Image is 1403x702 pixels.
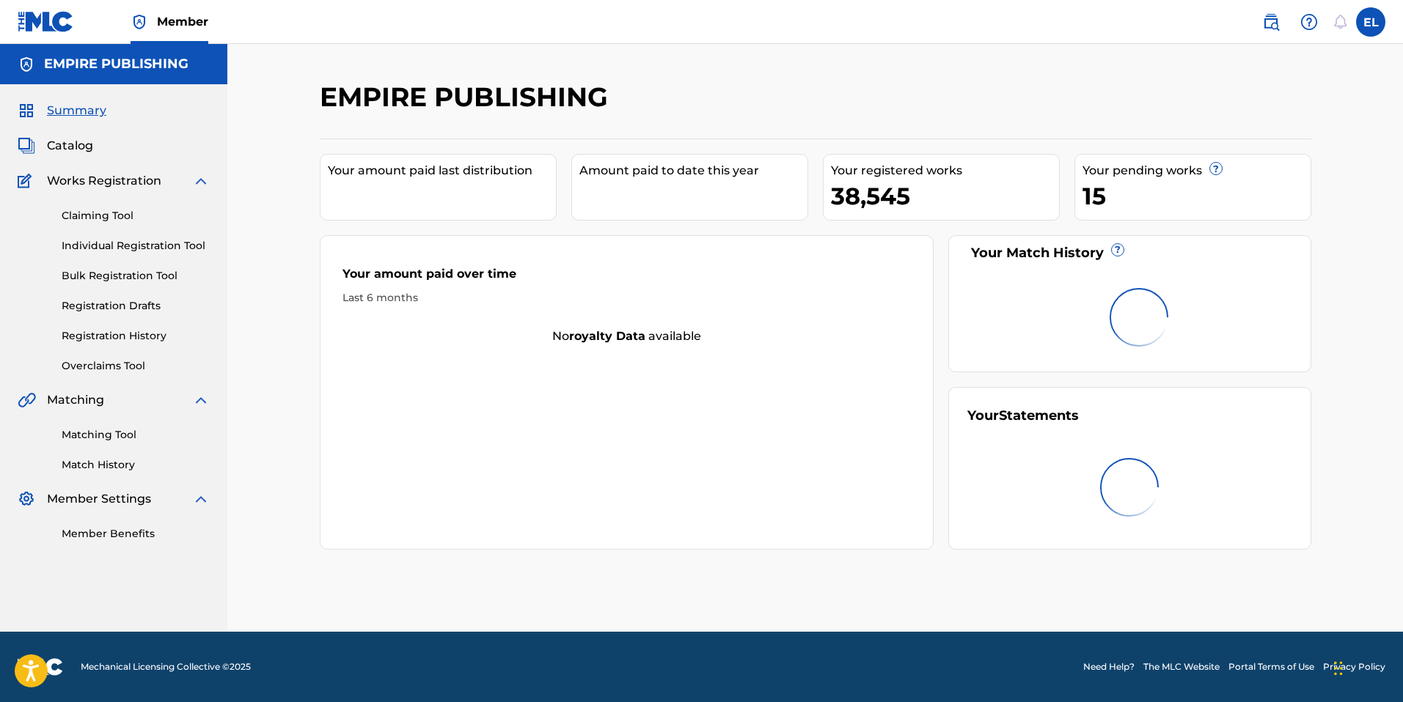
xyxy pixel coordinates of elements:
[81,660,251,673] span: Mechanical Licensing Collective © 2025
[1083,180,1311,213] div: 15
[18,102,106,119] a: SummarySummary
[62,208,210,223] a: Claiming Tool
[18,11,74,32] img: MLC Logo
[47,172,161,190] span: Works Registration
[18,56,35,73] img: Accounts
[1083,162,1311,180] div: Your pending works
[1112,244,1124,256] span: ?
[1091,449,1168,525] img: preloader
[62,298,210,314] a: Registration Drafts
[18,137,35,155] img: Catalog
[1334,646,1343,690] div: Drag
[1300,13,1318,31] img: help
[62,526,210,542] a: Member Benefits
[18,137,93,155] a: CatalogCatalog
[1083,660,1135,673] a: Need Help?
[62,427,210,443] a: Matching Tool
[1101,279,1177,355] img: preloader
[18,658,63,676] img: logo
[18,102,35,119] img: Summary
[1262,13,1280,31] img: search
[47,137,93,155] span: Catalog
[157,13,208,30] span: Member
[328,162,556,180] div: Your amount paid last distribution
[62,358,210,374] a: Overclaims Tool
[44,56,188,73] h5: EMPIRE PUBLISHING
[831,180,1059,213] div: 38,545
[47,391,104,409] span: Matching
[1356,7,1385,37] div: User Menu
[342,290,912,306] div: Last 6 months
[831,162,1059,180] div: Your registered works
[967,243,1292,263] div: Your Match History
[342,265,912,290] div: Your amount paid over time
[1143,660,1220,673] a: The MLC Website
[1228,660,1314,673] a: Portal Terms of Use
[18,391,36,409] img: Matching
[1256,7,1286,37] a: Public Search
[1333,15,1347,29] div: Notifications
[18,490,35,508] img: Member Settings
[47,102,106,119] span: Summary
[320,81,615,114] h2: EMPIRE PUBLISHING
[192,490,210,508] img: expand
[579,162,807,180] div: Amount paid to date this year
[320,328,934,345] div: No available
[1210,163,1222,174] span: ?
[62,238,210,254] a: Individual Registration Tool
[62,328,210,344] a: Registration History
[131,13,148,31] img: Top Rightsholder
[47,490,151,508] span: Member Settings
[1323,660,1385,673] a: Privacy Policy
[192,391,210,409] img: expand
[569,329,645,343] strong: royalty data
[192,172,210,190] img: expand
[967,406,1079,426] div: Your Statements
[1294,7,1324,37] div: Help
[62,457,210,473] a: Match History
[1330,632,1403,702] iframe: Chat Widget
[18,172,37,190] img: Works Registration
[62,268,210,284] a: Bulk Registration Tool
